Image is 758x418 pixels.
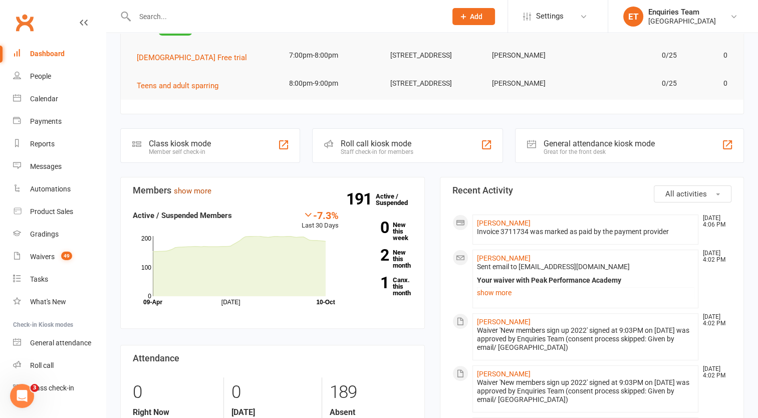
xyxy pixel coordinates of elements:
[13,65,106,88] a: People
[30,361,54,369] div: Roll call
[13,43,106,65] a: Dashboard
[477,370,531,378] a: [PERSON_NAME]
[686,72,736,95] td: 0
[31,384,39,392] span: 3
[149,148,211,155] div: Member self check-in
[132,10,439,24] input: Search...
[280,44,382,67] td: 7:00pm-8:00pm
[231,407,314,417] strong: [DATE]
[341,139,413,148] div: Roll call kiosk mode
[30,72,51,80] div: People
[30,95,58,103] div: Calendar
[133,377,216,407] div: 0
[654,185,731,202] button: All activities
[302,210,339,221] div: -7.3%
[452,8,495,25] button: Add
[376,185,420,214] a: 191Active / Suspended
[330,407,412,417] strong: Absent
[13,200,106,223] a: Product Sales
[381,44,483,67] td: [STREET_ADDRESS]
[13,110,106,133] a: Payments
[483,44,585,67] td: [PERSON_NAME]
[30,50,65,58] div: Dashboard
[477,326,694,352] div: Waiver 'New members sign up 2022' signed at 9:03PM on [DATE] was approved by Enquiries Team (cons...
[477,219,531,227] a: [PERSON_NAME]
[133,407,216,417] strong: Right Now
[231,377,314,407] div: 0
[483,72,585,95] td: [PERSON_NAME]
[149,139,211,148] div: Class kiosk mode
[346,191,376,206] strong: 191
[13,377,106,399] a: Class kiosk mode
[648,17,716,26] div: [GEOGRAPHIC_DATA]
[698,215,731,228] time: [DATE] 4:06 PM
[137,13,262,34] span: Children [DEMOGRAPHIC_DATA] Free Trial
[544,139,655,148] div: General attendance kiosk mode
[137,81,218,90] span: Teens and adult sparring
[13,291,106,313] a: What's New
[30,339,91,347] div: General attendance
[698,250,731,263] time: [DATE] 4:02 PM
[13,155,106,178] a: Messages
[133,185,412,195] h3: Members
[665,189,707,198] span: All activities
[30,253,55,261] div: Waivers
[30,140,55,148] div: Reports
[354,220,389,235] strong: 0
[30,384,74,392] div: Class check-in
[302,210,339,231] div: Last 30 Days
[584,72,686,95] td: 0/25
[470,13,482,21] span: Add
[137,52,254,64] button: [DEMOGRAPHIC_DATA] Free trial
[584,44,686,67] td: 0/25
[381,72,483,95] td: [STREET_ADDRESS]
[137,80,225,92] button: Teens and adult sparring
[477,318,531,326] a: [PERSON_NAME]
[137,53,247,62] span: [DEMOGRAPHIC_DATA] Free trial
[341,148,413,155] div: Staff check-in for members
[648,8,716,17] div: Enquiries Team
[477,276,694,285] div: Your waiver with Peak Performance Academy
[10,384,34,408] iframe: Intercom live chat
[354,248,389,263] strong: 2
[544,148,655,155] div: Great for the front desk
[13,268,106,291] a: Tasks
[452,185,732,195] h3: Recent Activity
[13,133,106,155] a: Reports
[623,7,643,27] div: ET
[698,314,731,327] time: [DATE] 4:02 PM
[30,162,62,170] div: Messages
[133,211,232,220] strong: Active / Suspended Members
[477,228,694,236] div: Invoice 3711734 was marked as paid by the payment provider
[354,275,389,290] strong: 1
[61,252,72,260] span: 49
[280,72,382,95] td: 8:00pm-9:00pm
[330,377,412,407] div: 189
[13,246,106,268] a: Waivers 49
[354,222,412,241] a: 0New this week
[477,286,694,300] a: show more
[477,378,694,404] div: Waiver 'New members sign up 2022' signed at 9:03PM on [DATE] was approved by Enquiries Team (cons...
[13,223,106,246] a: Gradings
[13,354,106,377] a: Roll call
[30,117,62,125] div: Payments
[477,263,630,271] span: Sent email to [EMAIL_ADDRESS][DOMAIN_NAME]
[477,254,531,262] a: [PERSON_NAME]
[12,10,37,35] a: Clubworx
[354,249,412,269] a: 2New this month
[30,230,59,238] div: Gradings
[174,186,211,195] a: show more
[354,277,412,296] a: 1Canx. this month
[698,366,731,379] time: [DATE] 4:02 PM
[30,207,73,216] div: Product Sales
[30,298,66,306] div: What's New
[30,185,71,193] div: Automations
[13,88,106,110] a: Calendar
[30,275,48,283] div: Tasks
[686,44,736,67] td: 0
[13,178,106,200] a: Automations
[536,5,564,28] span: Settings
[133,353,412,363] h3: Attendance
[13,332,106,354] a: General attendance kiosk mode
